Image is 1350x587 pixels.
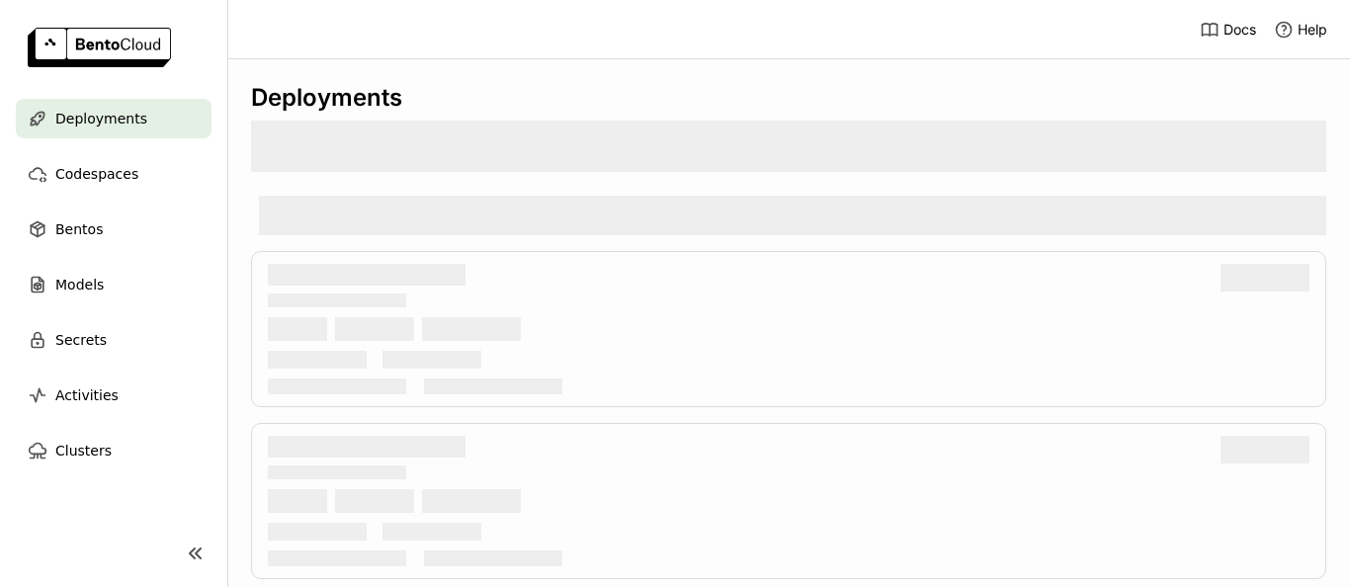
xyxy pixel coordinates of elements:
[55,162,138,186] span: Codespaces
[251,83,1326,113] div: Deployments
[16,265,211,304] a: Models
[55,328,107,352] span: Secrets
[28,28,171,67] img: logo
[1274,20,1327,40] div: Help
[55,273,104,296] span: Models
[55,439,112,462] span: Clusters
[16,210,211,249] a: Bentos
[16,376,211,415] a: Activities
[55,383,119,407] span: Activities
[1223,21,1256,39] span: Docs
[55,217,103,241] span: Bentos
[1298,21,1327,39] span: Help
[16,320,211,360] a: Secrets
[55,107,147,130] span: Deployments
[1200,20,1256,40] a: Docs
[16,431,211,470] a: Clusters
